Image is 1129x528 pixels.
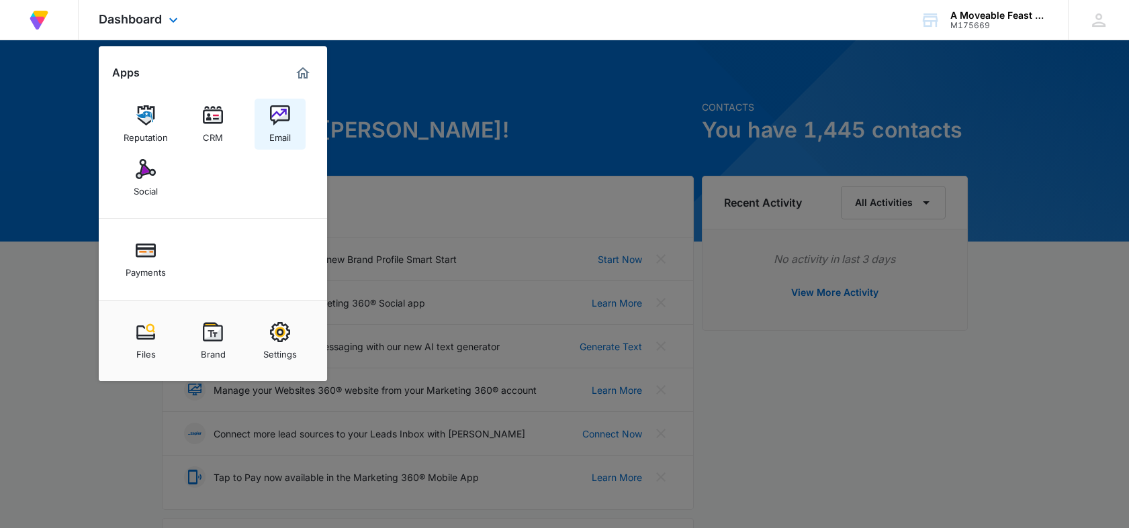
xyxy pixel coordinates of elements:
[292,62,314,84] a: Marketing 360® Dashboard
[950,10,1048,21] div: account name
[120,99,171,150] a: Reputation
[112,66,140,79] h2: Apps
[120,233,171,284] a: Payments
[255,315,306,366] a: Settings
[203,125,223,143] div: CRM
[269,125,291,143] div: Email
[99,12,162,26] span: Dashboard
[187,315,238,366] a: Brand
[27,8,51,32] img: Volusion
[263,342,297,360] div: Settings
[120,152,171,203] a: Social
[134,179,158,197] div: Social
[120,315,171,366] a: Files
[126,260,166,278] div: Payments
[136,342,156,360] div: Files
[187,99,238,150] a: CRM
[124,125,168,143] div: Reputation
[201,342,226,360] div: Brand
[255,99,306,150] a: Email
[950,21,1048,30] div: account id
